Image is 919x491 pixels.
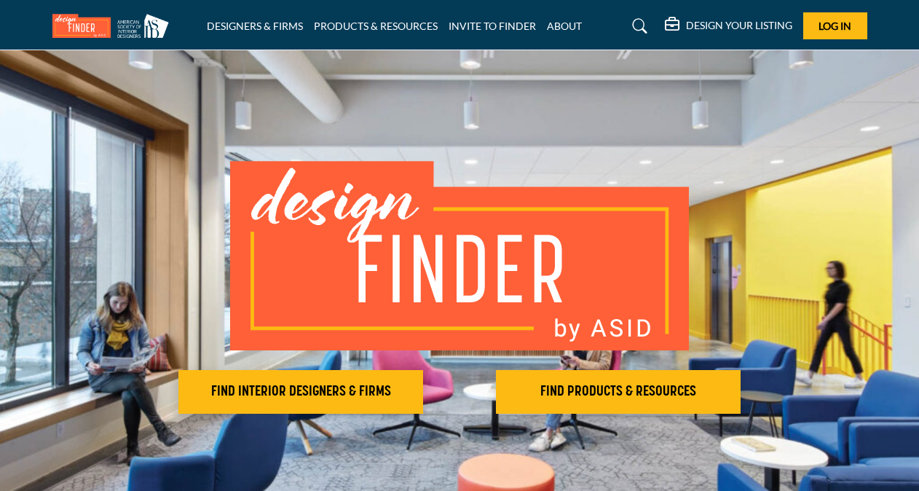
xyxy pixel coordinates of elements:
button: FIND PRODUCTS & RESOURCES [496,370,741,414]
div: DESIGN YOUR LISTING [665,17,792,35]
button: Log In [803,12,867,39]
a: ABOUT [547,20,582,32]
a: Search [618,15,657,38]
h5: DESIGN YOUR LISTING [686,19,792,32]
a: PRODUCTS & RESOURCES [314,20,438,32]
a: INVITE TO FINDER [449,20,536,32]
h2: FIND PRODUCTS & RESOURCES [500,383,736,401]
img: image [230,161,689,350]
h2: FIND INTERIOR DESIGNERS & FIRMS [183,383,419,401]
span: Log In [819,20,851,32]
a: DESIGNERS & FIRMS [207,20,303,32]
img: Site Logo [52,14,176,38]
button: FIND INTERIOR DESIGNERS & FIRMS [178,370,423,414]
